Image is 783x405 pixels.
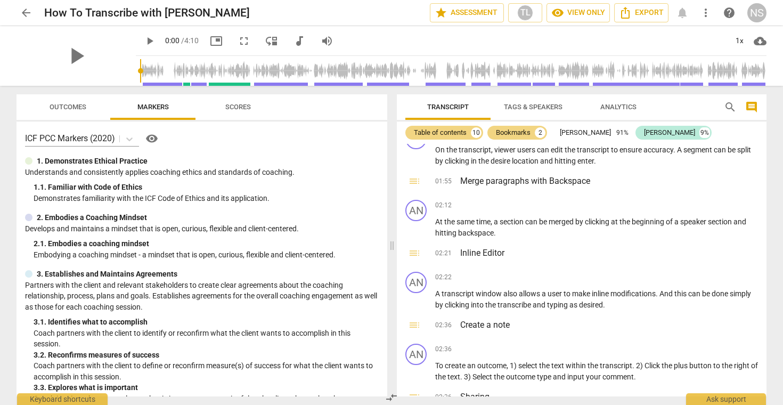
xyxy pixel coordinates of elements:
[720,3,739,22] a: Help
[708,217,733,226] span: section
[689,361,713,370] span: button
[588,361,600,370] span: the
[435,6,499,19] span: Assessment
[713,361,722,370] span: to
[610,289,656,298] span: modifications
[722,361,734,370] span: the
[445,157,471,165] span: clicking
[517,5,533,21] div: TL
[37,212,147,223] p: 2. Embodies a Coaching Mindset
[517,145,537,154] span: users
[207,31,226,51] button: Picture in picture
[754,35,766,47] span: cloud_download
[688,289,702,298] span: can
[476,217,491,226] span: time
[537,145,551,154] span: can
[518,361,539,370] span: select
[535,127,545,138] div: 2
[592,289,610,298] span: inline
[730,289,751,298] span: simply
[321,35,333,47] span: volume_up
[408,175,421,188] span: toc
[722,99,739,116] button: Search
[25,167,379,178] p: Understands and consistently applies coaching ethics and standards of coaching.
[446,145,459,154] span: the
[504,103,562,111] span: Tags & Speakers
[435,157,445,165] span: by
[537,372,553,381] span: type
[619,145,643,154] span: ensure
[460,391,758,403] h3: Sharing
[548,289,564,298] span: user
[34,193,379,204] p: Demonstrates familiarity with the ICF Code of Ethics and its application.
[575,217,585,226] span: by
[644,127,695,138] div: [PERSON_NAME]
[724,101,737,114] span: search
[139,130,160,147] a: Help
[435,249,452,260] span: 02:21
[458,229,494,237] span: backspace
[459,145,491,154] span: transcript
[636,361,645,370] span: 2)
[405,272,427,293] div: Change speaker
[712,289,730,298] span: done
[496,127,531,138] div: Bookmarks
[435,321,452,331] span: 02:36
[435,145,446,154] span: On
[491,145,494,154] span: ,
[491,157,512,165] span: desire
[471,157,478,165] span: in
[542,289,548,298] span: a
[485,301,497,309] span: the
[551,145,565,154] span: edit
[683,145,714,154] span: segment
[471,301,485,309] span: into
[572,289,592,298] span: make
[539,217,549,226] span: be
[586,372,602,381] span: your
[143,130,160,147] button: Help
[477,361,507,370] span: outcome
[674,289,688,298] span: this
[494,229,496,237] span: .
[460,319,758,331] h3: Create a note
[20,6,32,19] span: arrow_back
[611,217,619,226] span: at
[234,31,254,51] button: Fullscreen
[435,289,442,298] span: A
[37,269,177,280] p: 3. Establishes and Maintains Agreements
[632,217,666,226] span: beginning
[34,382,379,393] div: 3. 3. Explores what is important
[290,31,309,51] button: Switch to audio player
[435,273,452,282] span: 02:22
[733,217,746,226] span: and
[464,372,472,381] span: 3)
[745,101,758,114] span: comment
[747,3,766,22] div: NS
[503,289,519,298] span: also
[554,157,577,165] span: hitting
[497,301,533,309] span: transcribe
[17,393,108,405] div: Keyboard shortcuts
[673,145,677,154] span: .
[614,3,668,22] button: Export
[751,361,758,370] span: of
[699,127,710,138] div: 9%
[643,145,673,154] span: accuracy
[265,35,278,47] span: move_down
[611,145,619,154] span: to
[579,301,603,309] span: desired
[619,217,632,226] span: the
[460,175,758,188] h3: Merge paragraphs with Backspace
[723,6,736,19] span: help
[471,127,482,138] div: 10
[656,289,659,298] span: .
[677,145,683,154] span: A
[460,247,758,260] h3: Inline Editor
[460,372,464,381] span: .
[603,301,605,309] span: .
[34,182,379,193] div: 1. 1. Familiar with Code of Ethics
[564,289,572,298] span: to
[686,393,766,405] div: Ask support
[549,217,575,226] span: merged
